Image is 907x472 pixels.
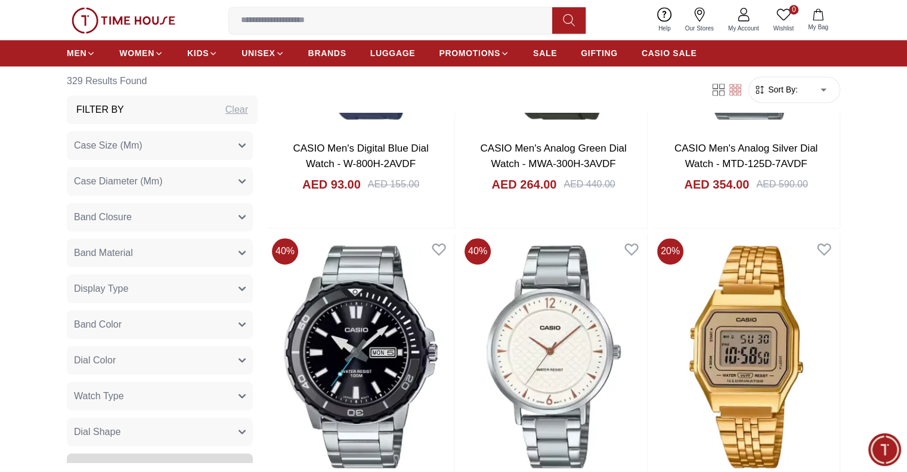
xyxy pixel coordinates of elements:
[766,84,798,95] span: Sort By:
[654,24,676,33] span: Help
[74,425,120,439] span: Dial Shape
[74,317,122,332] span: Band Color
[564,177,615,192] div: AED 440.00
[803,23,833,32] span: My Bag
[67,47,86,59] span: MEN
[642,47,697,59] span: CASIO SALE
[308,47,346,59] span: BRANDS
[308,42,346,64] a: BRANDS
[801,6,835,34] button: My Bag
[789,5,798,14] span: 0
[465,238,491,264] span: 40 %
[242,47,275,59] span: UNISEX
[119,47,154,59] span: WOMEN
[187,47,209,59] span: KIDS
[723,24,764,33] span: My Account
[67,42,95,64] a: MEN
[754,84,798,95] button: Sort By:
[684,176,749,193] h4: AED 354.00
[370,42,416,64] a: LUGGAGE
[67,274,253,303] button: Display Type
[76,103,124,117] h3: Filter By
[74,246,133,260] span: Band Material
[74,282,128,296] span: Display Type
[225,103,248,117] div: Clear
[533,47,557,59] span: SALE
[67,67,258,95] h6: 329 Results Found
[67,382,253,411] button: Watch Type
[439,47,500,59] span: PROMOTIONS
[769,24,798,33] span: Wishlist
[756,177,807,192] div: AED 590.00
[67,418,253,446] button: Dial Shape
[766,5,801,35] a: 0Wishlist
[657,238,683,264] span: 20 %
[67,131,253,160] button: Case Size (Mm)
[67,310,253,339] button: Band Color
[491,176,556,193] h4: AED 264.00
[642,42,697,64] a: CASIO SALE
[868,433,901,466] div: Chat Widget
[370,47,416,59] span: LUGGAGE
[439,42,509,64] a: PROMOTIONS
[74,174,162,189] span: Case Diameter (Mm)
[302,176,361,193] h4: AED 93.00
[119,42,163,64] a: WOMEN
[67,167,253,196] button: Case Diameter (Mm)
[272,238,298,264] span: 40 %
[242,42,284,64] a: UNISEX
[480,143,626,169] a: CASIO Men's Analog Green Dial Watch - MWA-300H-3AVDF
[581,47,618,59] span: GIFTING
[72,7,175,33] img: ...
[74,389,124,403] span: Watch Type
[651,5,678,35] a: Help
[678,5,721,35] a: Our Stores
[533,42,557,64] a: SALE
[293,143,428,169] a: CASIO Men's Digital Blue Dial Watch - W-800H-2AVDF
[581,42,618,64] a: GIFTING
[74,138,143,153] span: Case Size (Mm)
[74,210,132,224] span: Band Closure
[680,24,719,33] span: Our Stores
[368,177,419,192] div: AED 155.00
[674,143,818,169] a: CASIO Men's Analog Silver Dial Watch - MTD-125D-7AVDF
[67,203,253,232] button: Band Closure
[67,346,253,375] button: Dial Color
[187,42,218,64] a: KIDS
[67,239,253,267] button: Band Material
[74,353,116,368] span: Dial Color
